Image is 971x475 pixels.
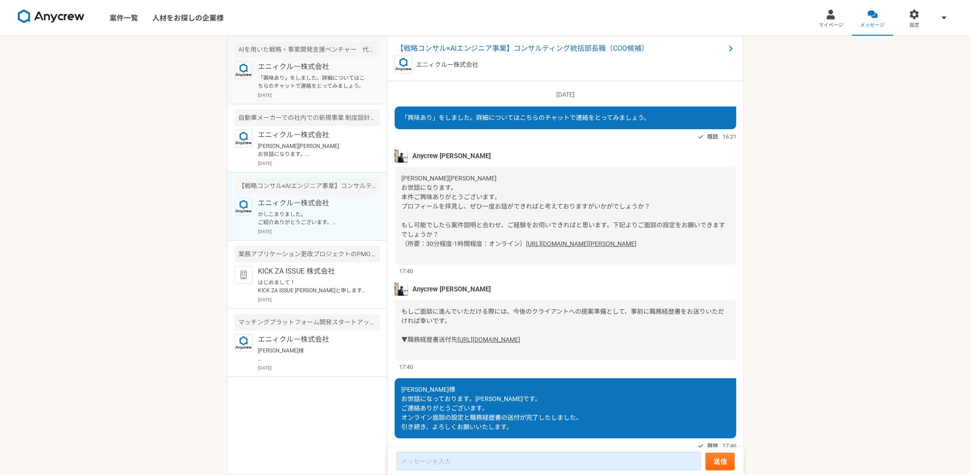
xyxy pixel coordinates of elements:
[412,151,491,161] span: Anycrew [PERSON_NAME]
[395,56,412,74] img: logo_text_blue_01.png
[235,334,253,352] img: logo_text_blue_01.png
[416,60,478,70] p: エニィクルー株式会社
[401,175,725,247] span: [PERSON_NAME][PERSON_NAME] お世話になります。 本件ご興味ありがとうございます。 プロフィールを拝見し、ぜひ一度お話ができればと考えておりますがいかがでしょうか？ もし...
[258,296,380,303] p: [DATE]
[258,130,368,140] p: エニィクルー株式会社
[258,74,368,90] p: 「興味あり」をしました。詳細についてはこちらのチャットで連絡をとってみましょう。
[395,149,408,163] img: tomoya_yamashita.jpeg
[235,178,380,194] div: 【戦略コンサル×AIエンジニア事業】コンサルティング統括部長職（COO候補）
[235,110,380,126] div: 自動車メーカーでの社内での新規事業 制度設計・基盤づくり コンサルティング業務
[258,198,368,209] p: エニィクルー株式会社
[722,132,736,141] span: 16:21
[401,308,724,343] span: もしご面談に進んでいただける際には、今後のクライアントへの提案準備として、事前に職務経歴書をお送りいただければ幸いです。 ▼職務経歴書送付先
[18,9,85,24] img: 8DqYSo04kwAAAAASUVORK5CYII=
[401,386,582,430] span: [PERSON_NAME]様 お世話になっております。[PERSON_NAME]です。 ご連絡ありがとうございます。 オンライン面談の設定と職務経歴書の送付が完了したしました。 引き続き、よろし...
[819,22,843,29] span: マイページ
[395,283,408,296] img: tomoya_yamashita.jpeg
[235,198,253,216] img: logo_text_blue_01.png
[258,278,368,295] p: はじめまして！ KICK ZA ISSUE [PERSON_NAME]と申します。 ご経歴を拝見して、ぜひ当社の案件に業務委託として参画いただけないかと思いご連絡いたしました。 詳細は添付の資料...
[235,130,253,147] img: logo_text_blue_01.png
[401,114,650,121] span: 「興味あり」をしました。詳細についてはこちらのチャットで連絡をとってみましょう。
[258,347,368,363] p: [PERSON_NAME]様 お世話になっております。[PERSON_NAME]です。 ご連絡ありがとうございます。結果について、承知いたしました。 こちらこそ、お手数をお掛けし、申し訳ございま...
[396,43,726,54] span: 【戦略コンサル×AIエンジニア事業】コンサルティング統括部長職（COO候補）
[861,22,885,29] span: メッセージ
[258,266,368,277] p: KICK ZA ISSUE 株式会社
[399,363,413,371] span: 17:40
[258,160,380,167] p: [DATE]
[707,131,718,142] span: 既読
[258,334,368,345] p: エニィクルー株式会社
[258,228,380,235] p: [DATE]
[258,92,380,98] p: [DATE]
[258,364,380,371] p: [DATE]
[235,314,380,331] div: マッチングプラットフォーム開発スタートアップ 人材・BPO領域の新規事業開発
[258,142,368,158] p: [PERSON_NAME][PERSON_NAME] お世話になります。 Anycrewの[PERSON_NAME]でございます。 以前稼働が難しいとお話ありましたが、このような案件がありいかが...
[707,441,718,451] span: 既読
[258,210,368,226] p: かしこまりました。 ご紹介ありがとうございます。 また別件などもあるかと思いますのでご相談させてください。引き続きよろしくお願い致します。
[235,61,253,79] img: logo_text_blue_01.png
[258,61,368,72] p: エニィクルー株式会社
[457,336,520,343] a: [URL][DOMAIN_NAME]
[235,266,253,284] img: default_org_logo-42cde973f59100197ec2c8e796e4974ac8490bb5b08a0eb061ff975e4574aa76.png
[395,90,736,99] p: [DATE]
[235,41,380,58] div: AIを用いた戦略・事業開発支援ベンチャー 代表のメンター（業務コンサルタント）
[412,284,491,294] span: Anycrew [PERSON_NAME]
[235,246,380,262] div: 業務アプリケーション更改プロジェクトのPMO募集
[910,22,919,29] span: 設定
[526,240,636,247] a: [URL][DOMAIN_NAME][PERSON_NAME]
[399,267,413,275] span: 17:40
[722,442,736,450] span: 17:46
[706,453,735,471] button: 送信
